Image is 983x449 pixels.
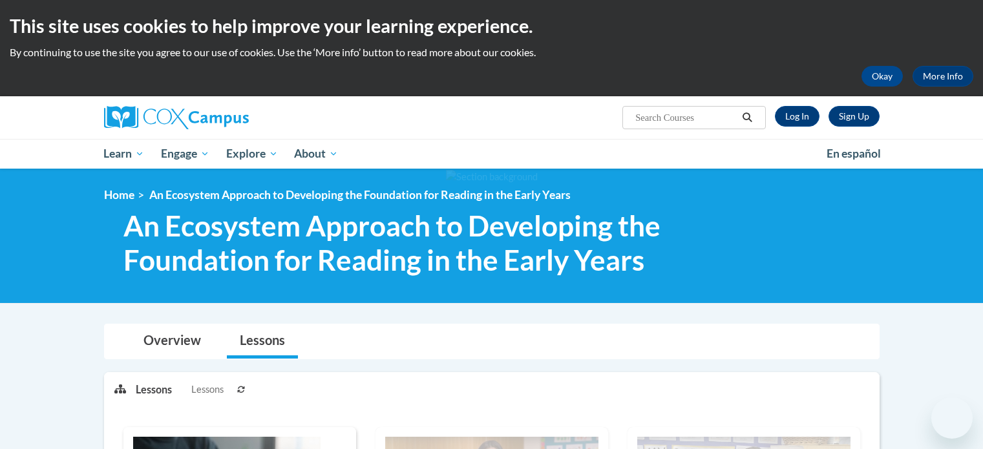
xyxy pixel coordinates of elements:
span: Explore [226,146,278,162]
a: About [286,139,346,169]
p: By continuing to use the site you agree to our use of cookies. Use the ‘More info’ button to read... [10,45,973,59]
img: Cox Campus [104,106,249,129]
span: An Ecosystem Approach to Developing the Foundation for Reading in the Early Years [149,188,571,202]
a: Cox Campus [104,106,350,129]
a: More Info [913,66,973,87]
h2: This site uses cookies to help improve your learning experience. [10,13,973,39]
span: Learn [103,146,144,162]
i:  [741,113,753,123]
input: Search Courses [634,110,737,125]
span: Engage [161,146,209,162]
a: Register [829,106,880,127]
img: Section background [446,170,538,184]
a: Overview [131,324,214,359]
a: Engage [153,139,218,169]
a: Learn [96,139,153,169]
button: Okay [861,66,903,87]
span: Lessons [191,382,224,397]
a: Log In [775,106,819,127]
p: Lessons [136,382,172,397]
a: En español [818,140,889,167]
a: Home [104,188,134,202]
a: Explore [218,139,286,169]
iframe: Button to launch messaging window [931,397,973,439]
span: About [294,146,338,162]
a: Lessons [227,324,298,359]
button: Search [737,110,757,125]
div: Main menu [85,139,899,169]
span: En español [827,147,881,160]
span: An Ecosystem Approach to Developing the Foundation for Reading in the Early Years [123,209,701,277]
